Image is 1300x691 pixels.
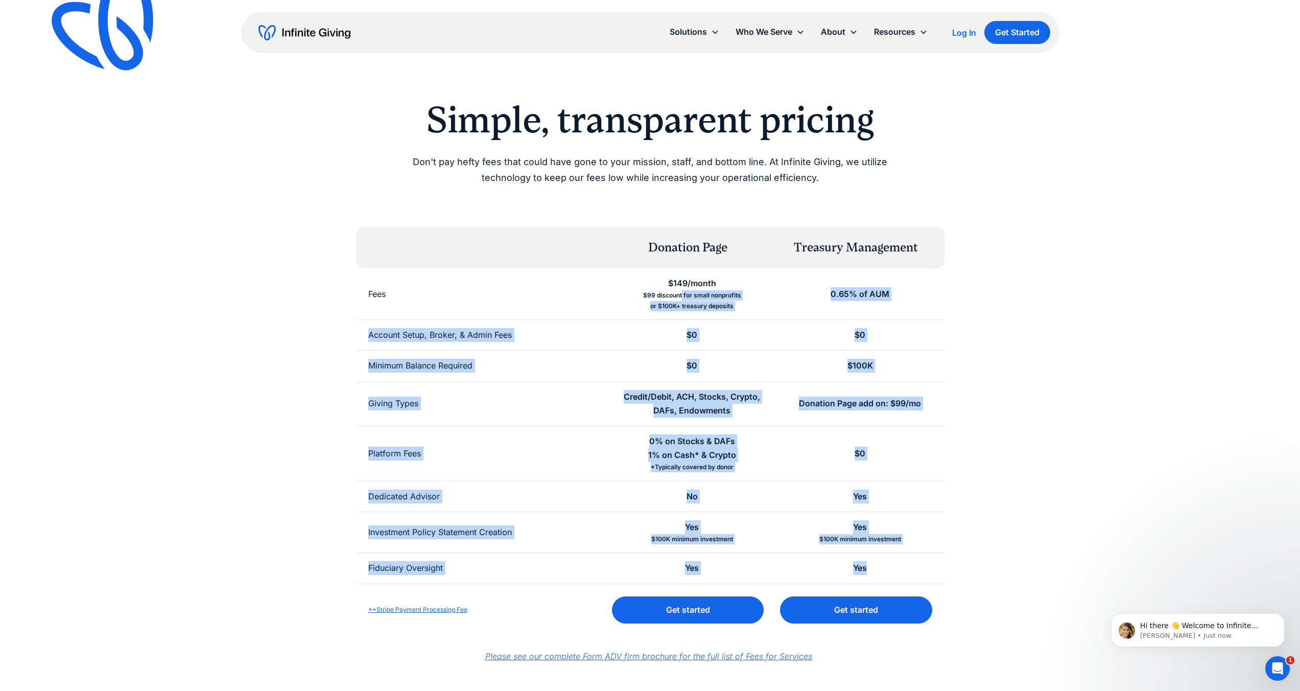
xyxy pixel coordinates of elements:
[855,328,865,342] div: $0
[258,25,350,41] a: home
[866,21,936,43] div: Resources
[643,290,741,311] div: $99 discount for small nonprofits or $100K+ treasury deposits
[819,534,901,544] div: $100K minimum investment
[368,287,386,301] div: Fees
[368,359,472,373] div: Minimum Balance Required
[368,328,512,342] div: Account Setup, Broker, & Admin Fees
[853,561,867,575] div: Yes
[620,390,764,418] div: Credit/Debit, ACH, Stocks, Crypto, DAFs, Endowments
[389,98,912,142] h2: Simple, transparent pricing
[821,25,845,39] div: About
[687,359,697,373] div: $0
[855,447,865,460] div: $0
[661,21,727,43] div: Solutions
[831,287,889,301] div: 0.65% of AUM
[612,596,764,624] a: Get started
[736,25,792,39] div: Who We Serve
[368,525,512,539] div: Investment Policy Statement Creation
[485,651,812,661] a: Please see our complete Form ADV firm brochure for the full list of Fees for Services
[685,561,699,575] div: Yes
[984,21,1050,44] a: Get Started
[368,606,467,613] a: *+Stripe Payment Processing Fee
[847,359,873,373] div: $100K
[952,29,976,37] div: Log In
[368,447,421,460] div: Platform Fees
[648,434,736,462] div: 0% on Stocks & DAFs 1% on Cash* & Crypto
[853,520,867,534] div: Yes
[687,328,697,342] div: $0
[799,397,921,410] div: Donation Page add on: $99/mo
[853,490,867,503] div: Yes
[368,397,418,410] div: Giving Types
[389,154,912,186] p: Don't pay hefty fees that could have gone to your mission, staff, and bottom line. At Infinite Gi...
[1096,592,1300,663] iframe: Intercom notifications message
[780,596,932,624] a: Get started
[368,490,440,503] div: Dedicated Advisor
[813,21,866,43] div: About
[1286,656,1294,664] span: 1
[651,462,734,472] div: *Typically covered by donor
[687,490,698,503] div: No
[1265,656,1290,681] iframe: Intercom live chat
[668,277,716,290] div: $149/month
[670,25,707,39] div: Solutions
[651,534,733,544] div: $100K minimum investment
[685,520,699,534] div: Yes
[794,239,918,257] div: Treasury Management
[952,27,976,39] a: Log In
[368,561,443,575] div: Fiduciary Oversight
[874,25,915,39] div: Resources
[727,21,813,43] div: Who We Serve
[648,239,727,257] div: Donation Page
